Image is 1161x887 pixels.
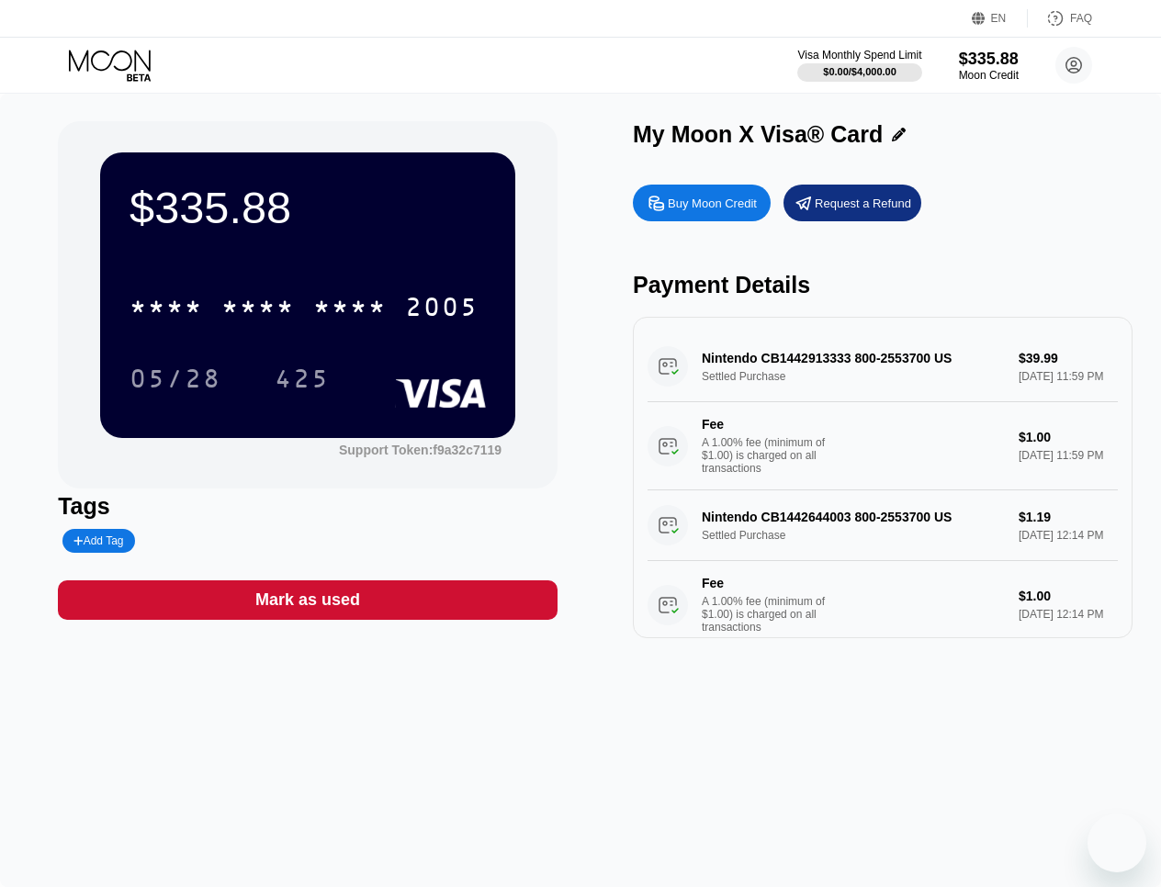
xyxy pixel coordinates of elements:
div: $335.88Moon Credit [959,50,1019,82]
div: $0.00 / $4,000.00 [823,66,896,77]
div: Moon Credit [959,69,1019,82]
div: $1.00 [1019,589,1118,603]
div: 2005 [405,295,479,324]
div: Request a Refund [815,196,911,211]
div: Visa Monthly Spend Limit$0.00/$4,000.00 [797,49,921,82]
div: Visa Monthly Spend Limit [797,49,921,62]
div: Buy Moon Credit [668,196,757,211]
div: Mark as used [58,580,558,620]
div: A 1.00% fee (minimum of $1.00) is charged on all transactions [702,436,840,475]
div: EN [991,12,1007,25]
div: Support Token:f9a32c7119 [339,443,502,457]
div: Fee [702,417,830,432]
div: FeeA 1.00% fee (minimum of $1.00) is charged on all transactions$1.00[DATE] 12:14 PM [648,561,1118,649]
div: $335.88 [130,182,486,233]
div: FeeA 1.00% fee (minimum of $1.00) is charged on all transactions$1.00[DATE] 11:59 PM [648,402,1118,490]
div: $1.00 [1019,430,1118,444]
div: 05/28 [130,366,221,396]
div: Fee [702,576,830,590]
div: [DATE] 11:59 PM [1019,449,1118,462]
div: A 1.00% fee (minimum of $1.00) is charged on all transactions [702,595,840,634]
div: Support Token: f9a32c7119 [339,443,502,457]
div: EN [972,9,1028,28]
div: FAQ [1028,9,1092,28]
div: Buy Moon Credit [633,185,771,221]
div: 425 [275,366,330,396]
div: Mark as used [255,589,360,611]
div: 425 [261,355,344,401]
div: Request a Refund [783,185,921,221]
div: Tags [58,493,558,520]
div: Add Tag [73,534,123,547]
div: 05/28 [116,355,235,401]
div: My Moon X Visa® Card [633,121,883,148]
iframe: Button to launch messaging window [1088,814,1146,872]
div: [DATE] 12:14 PM [1019,608,1118,621]
div: Add Tag [62,529,134,553]
div: FAQ [1070,12,1092,25]
div: $335.88 [959,50,1019,69]
div: Payment Details [633,272,1133,298]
